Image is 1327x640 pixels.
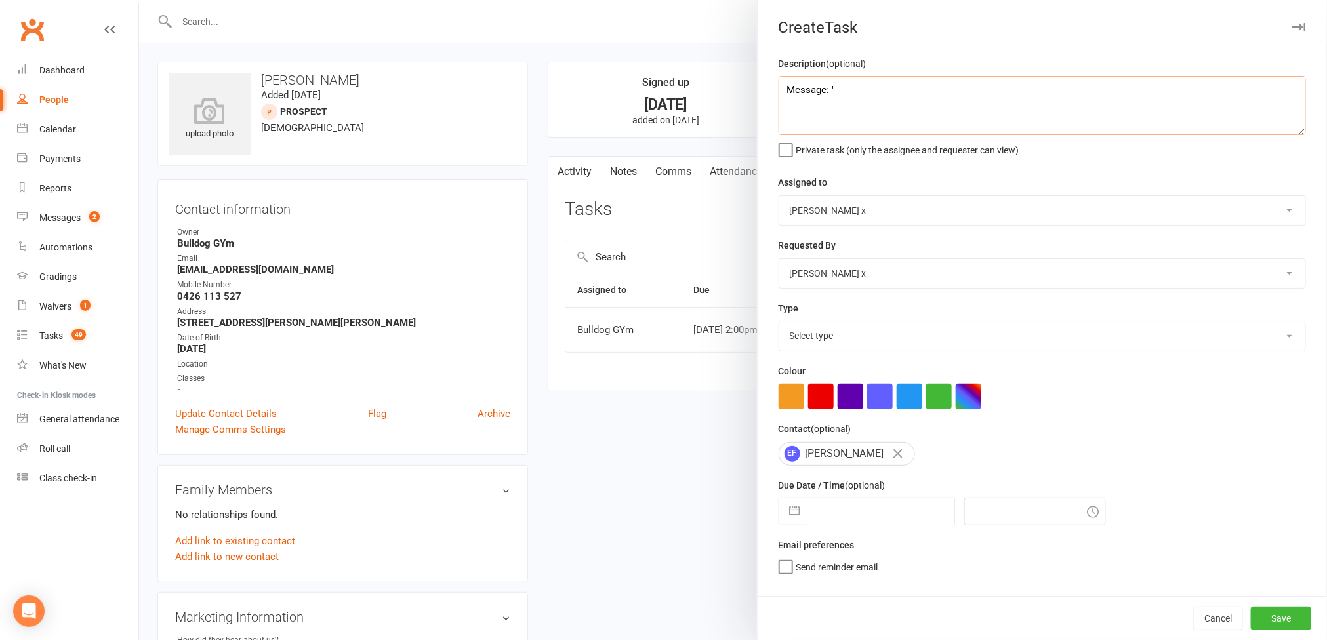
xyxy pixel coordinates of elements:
a: Roll call [17,434,138,464]
a: Tasks 49 [17,321,138,351]
label: Due Date / Time [779,478,886,492]
div: Messages [39,212,81,223]
a: Waivers 1 [17,292,138,321]
span: Private task (only the assignee and requester can view) [796,140,1019,155]
span: Send reminder email [796,557,878,572]
small: (optional) [846,480,886,490]
a: People [17,85,138,115]
div: Roll call [39,443,70,454]
div: What's New [39,360,87,370]
a: Class kiosk mode [17,464,138,493]
div: Gradings [39,271,77,282]
div: [PERSON_NAME] [779,442,915,466]
a: Dashboard [17,56,138,85]
span: 49 [71,329,86,340]
small: (optional) [827,58,867,69]
a: Payments [17,144,138,174]
div: Dashboard [39,65,85,75]
div: Calendar [39,124,76,134]
div: Open Intercom Messenger [13,595,45,627]
a: Calendar [17,115,138,144]
label: Email preferences [779,538,855,552]
a: Clubworx [16,13,49,46]
label: Description [779,56,867,71]
button: Save [1251,607,1311,630]
div: Tasks [39,330,63,341]
label: Assigned to [779,175,828,190]
span: 1 [80,300,91,311]
button: Cancel [1193,607,1243,630]
a: Reports [17,174,138,203]
span: 2 [89,211,100,222]
small: (optional) [811,424,851,434]
div: Class check-in [39,473,97,483]
div: Automations [39,242,92,252]
a: Automations [17,233,138,262]
label: Requested By [779,238,836,252]
div: General attendance [39,414,119,424]
a: Gradings [17,262,138,292]
a: General attendance kiosk mode [17,405,138,434]
a: Messages 2 [17,203,138,233]
label: Type [779,301,799,315]
label: Colour [779,364,806,378]
div: Reports [39,183,71,193]
span: EF [785,446,800,462]
a: What's New [17,351,138,380]
label: Contact [779,422,851,436]
textarea: Message: " [779,76,1306,135]
div: Waivers [39,301,71,311]
div: Payments [39,153,81,164]
div: People [39,94,69,105]
div: Create Task [758,18,1327,37]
